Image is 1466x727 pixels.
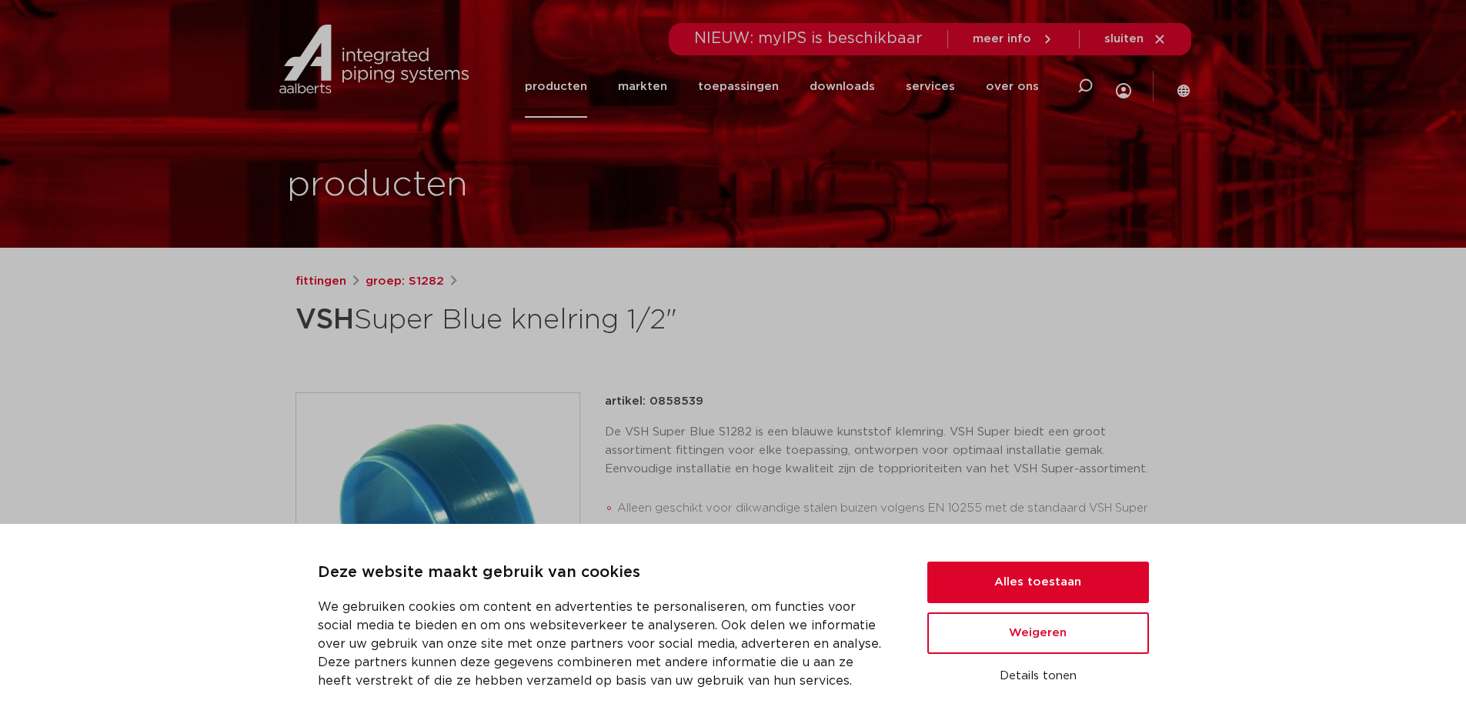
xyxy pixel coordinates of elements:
a: producten [525,55,587,118]
p: De VSH Super Blue S1282 is een blauwe kunststof klemring. VSH Super biedt een groot assortiment f... [605,423,1171,479]
span: meer info [973,33,1031,45]
a: downloads [810,55,875,118]
a: sluiten [1104,32,1167,46]
button: Alles toestaan [927,562,1149,603]
p: We gebruiken cookies om content en advertenties te personaliseren, om functies voor social media ... [318,598,890,690]
a: toepassingen [698,55,779,118]
a: over ons [986,55,1039,118]
p: Deze website maakt gebruik van cookies [318,561,890,585]
li: Alleen geschikt voor dikwandige stalen buizen volgens EN 10255 met de standaard VSH Super fittingen [617,496,1171,545]
a: fittingen [296,272,346,291]
p: artikel: 0858539 [605,392,703,411]
img: Product Image for VSH Super Blue knelring 1/2" [296,393,579,676]
a: services [906,55,955,118]
h1: Super Blue knelring 1/2" [296,297,873,343]
button: Details tonen [927,663,1149,689]
strong: VSH [296,306,354,334]
nav: Menu [525,55,1039,118]
a: meer info [973,32,1054,46]
h1: producten [287,161,468,210]
span: NIEUW: myIPS is beschikbaar [694,31,923,46]
span: sluiten [1104,33,1144,45]
div: my IPS [1116,51,1131,122]
button: Weigeren [927,612,1149,654]
a: markten [618,55,667,118]
a: groep: S1282 [366,272,444,291]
